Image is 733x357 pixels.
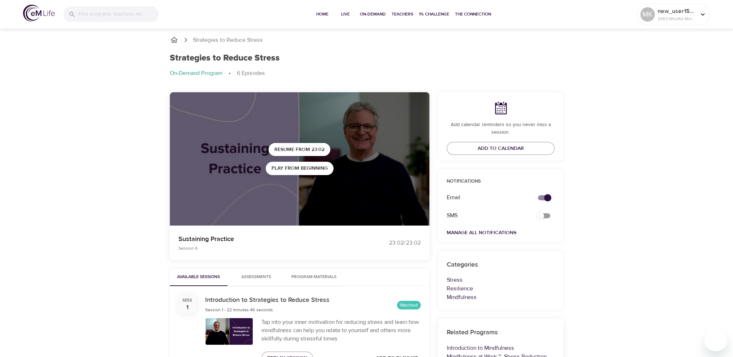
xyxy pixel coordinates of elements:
p: Mindfulness [447,293,555,302]
a: Manage All Notifications [447,229,516,236]
span: Add to Calendar [477,144,524,153]
img: logo [23,5,55,22]
button: Add to Calendar [447,142,555,155]
div: 1 [186,303,189,312]
span: Watched [397,302,421,309]
span: Available Sessions [174,273,223,281]
span: Home [314,10,331,18]
div: 23:02 / 23:02 [367,239,421,247]
p: Sustaining Practice [178,234,358,244]
span: Teachers [392,10,413,18]
span: Resume from 23:02 [274,145,324,154]
p: Add calendar reminders so you never miss a session. [447,121,555,136]
h1: Strategies to Reduce Stress [170,53,280,63]
span: The Connection [455,10,491,18]
button: Resume from 23:02 [269,143,330,156]
a: Introduction to Mindfulness [447,344,514,352]
p: 6 Episodes [237,69,265,77]
span: Play from beginning [271,164,328,173]
div: Sess [182,298,192,303]
span: On-Demand [360,10,386,18]
p: Stress [447,276,555,284]
h6: Introduction to Strategies to Reduce Stress [205,295,330,305]
nav: breadcrumb [170,69,564,78]
p: Strategies to Reduce Stress [193,36,263,44]
h6: Categories [447,260,555,270]
span: Assessments [241,273,271,281]
span: Program Materials [290,273,339,281]
input: Find programs, teachers, etc... [79,6,159,22]
p: 2463 Mindful Minutes [658,15,696,22]
span: Live [337,10,354,18]
button: Play from beginning [266,162,334,175]
p: Session 6 [178,245,358,251]
div: SMS [442,207,530,224]
span: Session 1 - 22 minutes 46 seconds [205,307,273,313]
div: MK [640,7,655,22]
nav: breadcrumb [170,36,564,44]
p: On-Demand Program [170,69,222,77]
p: new_user1566398680 [658,7,696,15]
div: Email [442,189,530,206]
span: 1% Challenge [419,10,449,18]
iframe: Button to launch messaging window [704,328,727,351]
p: Resilience [447,284,555,293]
p: Notifications [447,178,555,185]
h6: Related Programs [447,327,555,338]
div: Tap into your inner motivation for reducing stress and learn how mindfulness can help you relate ... [261,318,421,343]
